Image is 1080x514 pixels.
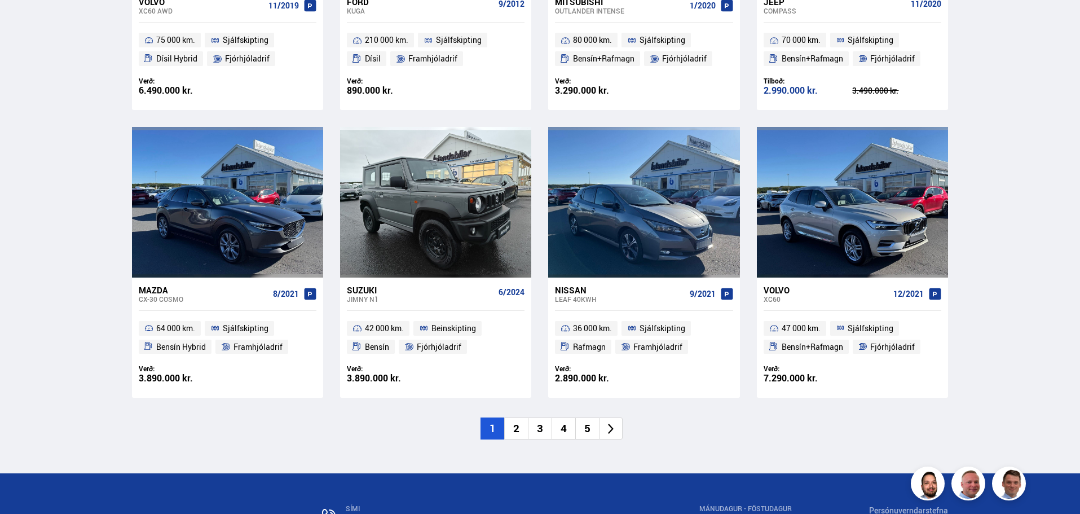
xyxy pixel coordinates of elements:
[346,505,621,513] div: SÍMI
[633,340,682,354] span: Framhjóladrif
[548,278,739,398] a: Nissan Leaf 40KWH 9/2021 36 000 km. Sjálfskipting Rafmagn Framhjóladrif Verð: 2.890.000 kr.
[764,86,853,95] div: 2.990.000 kr.
[573,52,634,65] span: Bensín+Rafmagn
[782,52,843,65] span: Bensín+Rafmagn
[139,7,264,15] div: XC60 AWD
[139,86,228,95] div: 6.490.000 kr.
[365,340,389,354] span: Bensín
[757,278,948,398] a: Volvo XC60 12/2021 47 000 km. Sjálfskipting Bensín+Rafmagn Fjórhjóladrif Verð: 7.290.000 kr.
[573,340,606,354] span: Rafmagn
[690,289,716,298] span: 9/2021
[347,7,494,15] div: Kuga
[555,285,685,295] div: Nissan
[347,295,494,303] div: Jimny N1
[870,340,915,354] span: Fjórhjóladrif
[408,52,457,65] span: Framhjóladrif
[223,322,268,335] span: Sjálfskipting
[764,374,853,383] div: 7.290.000 kr.
[223,33,268,47] span: Sjálfskipting
[555,295,685,303] div: Leaf 40KWH
[528,418,552,440] li: 3
[9,5,43,38] button: Opna LiveChat spjallviðmót
[139,285,268,295] div: Mazda
[347,374,436,383] div: 3.890.000 kr.
[132,278,323,398] a: Mazda CX-30 COSMO 8/2021 64 000 km. Sjálfskipting Bensín Hybrid Framhjóladrif Verð: 3.890.000 kr.
[481,418,504,440] li: 1
[764,285,889,295] div: Volvo
[417,340,461,354] span: Fjórhjóladrif
[852,87,941,95] div: 3.490.000 kr.
[699,505,792,513] div: MÁNUDAGUR - FÖSTUDAGUR
[555,77,644,85] div: Verð:
[764,364,853,373] div: Verð:
[139,295,268,303] div: CX-30 COSMO
[848,322,893,335] span: Sjálfskipting
[764,7,906,15] div: Compass
[156,340,206,354] span: Bensín Hybrid
[365,322,404,335] span: 42 000 km.
[499,288,524,297] span: 6/2024
[764,77,853,85] div: Tilboð:
[365,52,381,65] span: Dísil
[233,340,283,354] span: Framhjóladrif
[555,374,644,383] div: 2.890.000 kr.
[848,33,893,47] span: Sjálfskipting
[156,52,197,65] span: Dísil Hybrid
[431,322,476,335] span: Beinskipting
[552,418,575,440] li: 4
[994,468,1028,502] img: FbJEzSuNWCJXmdc-.webp
[913,468,946,502] img: nhp88E3Fdnt1Opn2.png
[504,418,528,440] li: 2
[640,322,685,335] span: Sjálfskipting
[347,364,436,373] div: Verð:
[555,7,685,15] div: Outlander INTENSE
[273,289,299,298] span: 8/2021
[340,278,531,398] a: Suzuki Jimny N1 6/2024 42 000 km. Beinskipting Bensín Fjórhjóladrif Verð: 3.890.000 kr.
[347,285,494,295] div: Suzuki
[139,374,228,383] div: 3.890.000 kr.
[893,289,924,298] span: 12/2021
[347,77,436,85] div: Verð:
[640,33,685,47] span: Sjálfskipting
[953,468,987,502] img: siFngHWaQ9KaOqBr.png
[662,52,707,65] span: Fjórhjóladrif
[268,1,299,10] span: 11/2019
[573,322,612,335] span: 36 000 km.
[139,77,228,85] div: Verð:
[225,52,270,65] span: Fjórhjóladrif
[782,322,821,335] span: 47 000 km.
[436,33,482,47] span: Sjálfskipting
[139,364,228,373] div: Verð:
[555,364,644,373] div: Verð:
[690,1,716,10] span: 1/2020
[347,86,436,95] div: 890.000 kr.
[156,33,195,47] span: 75 000 km.
[365,33,408,47] span: 210 000 km.
[555,86,644,95] div: 3.290.000 kr.
[782,33,821,47] span: 70 000 km.
[782,340,843,354] span: Bensín+Rafmagn
[573,33,612,47] span: 80 000 km.
[156,322,195,335] span: 64 000 km.
[764,295,889,303] div: XC60
[575,418,599,440] li: 5
[870,52,915,65] span: Fjórhjóladrif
